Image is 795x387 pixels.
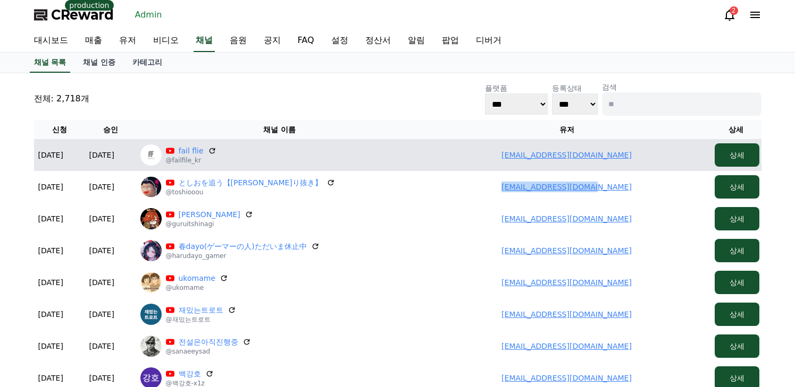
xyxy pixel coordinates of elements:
[179,209,240,220] a: [PERSON_NAME]
[715,151,759,159] a: 상세
[124,53,171,73] a: 카테고리
[74,53,124,73] a: 채널 인증
[38,245,63,256] p: [DATE]
[89,341,114,351] p: [DATE]
[501,151,632,159] a: [EMAIL_ADDRESS][DOMAIN_NAME]
[715,239,759,262] button: 상세
[715,183,759,191] a: 상세
[140,240,162,261] img: 春dayo(ゲーマーの人)ただいま休止中
[34,92,89,105] p: 전체: 2,718개
[34,6,114,23] a: CReward
[137,312,204,338] a: Settings
[221,30,255,52] a: 음원
[357,30,399,52] a: 정산서
[3,312,70,338] a: Home
[715,334,759,358] button: 상세
[38,309,63,320] p: [DATE]
[715,246,759,255] a: 상세
[501,183,632,191] a: [EMAIL_ADDRESS][DOMAIN_NAME]
[89,373,114,383] p: [DATE]
[166,315,236,324] p: @재밌는트로트
[89,309,114,320] p: [DATE]
[485,83,548,93] p: 플랫폼
[433,30,467,52] a: 팝업
[501,246,632,255] a: [EMAIL_ADDRESS][DOMAIN_NAME]
[194,30,215,52] a: 채널
[85,120,136,139] th: 승인
[501,214,632,223] a: [EMAIL_ADDRESS][DOMAIN_NAME]
[89,213,114,224] p: [DATE]
[179,177,322,188] a: としおを追う【[PERSON_NAME]り抜き】
[38,277,63,288] p: [DATE]
[38,341,63,351] p: [DATE]
[157,328,183,336] span: Settings
[179,305,223,315] a: 재밌는트로트
[501,310,632,319] a: [EMAIL_ADDRESS][DOMAIN_NAME]
[27,328,46,336] span: Home
[140,144,162,166] img: fail flie
[166,156,216,165] p: @failfile_kr
[715,271,759,294] button: 상세
[38,182,63,192] p: [DATE]
[166,188,335,196] p: @toshiooou
[140,208,162,229] img: guru Itshinagi
[38,150,63,160] p: [DATE]
[30,53,71,73] a: 채널 목록
[710,120,761,139] th: 상세
[423,120,710,139] th: 유저
[38,213,63,224] p: [DATE]
[26,30,77,52] a: 대시보드
[179,337,238,347] a: 전설은아직진행중
[255,30,289,52] a: 공지
[715,374,759,382] a: 상세
[166,252,320,260] p: @harudayo_gamer
[715,175,759,199] button: 상세
[501,374,632,382] a: [EMAIL_ADDRESS][DOMAIN_NAME]
[730,6,738,15] div: 2
[77,30,111,52] a: 매출
[89,150,114,160] p: [DATE]
[136,120,423,139] th: 채널 이름
[179,368,201,379] a: 백강호
[140,336,162,357] img: 전설은아직진행중
[715,303,759,326] button: 상세
[715,310,759,319] a: 상세
[552,83,598,93] p: 등록상태
[723,8,736,21] a: 2
[34,120,85,139] th: 신청
[715,214,759,223] a: 상세
[289,30,323,52] a: FAQ
[111,30,145,52] a: 유저
[145,30,187,52] a: 비디오
[89,182,114,192] p: [DATE]
[179,145,204,156] a: fail flie
[399,30,433,52] a: 알림
[89,277,114,288] p: [DATE]
[501,342,632,350] a: [EMAIL_ADDRESS][DOMAIN_NAME]
[179,273,216,283] a: ukomame
[89,245,114,256] p: [DATE]
[70,312,137,338] a: Messages
[715,342,759,350] a: 상세
[715,278,759,287] a: 상세
[166,283,229,292] p: @ukomame
[166,347,251,356] p: @sanaeeysad
[140,304,162,325] img: 재밌는트로트
[715,207,759,230] button: 상세
[602,82,761,92] p: 검색
[88,328,120,337] span: Messages
[51,6,114,23] span: CReward
[131,6,166,23] a: Admin
[715,143,759,167] button: 상세
[166,220,253,228] p: @guruitshinagi
[140,176,162,197] img: としおを追う【岡田斗司夫切り抜き】
[179,241,307,252] a: 春dayo(ゲーマーの人)ただいま休止中
[467,30,510,52] a: 디버거
[140,272,162,293] img: ukomame
[501,278,632,287] a: [EMAIL_ADDRESS][DOMAIN_NAME]
[323,30,357,52] a: 설정
[38,373,63,383] p: [DATE]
